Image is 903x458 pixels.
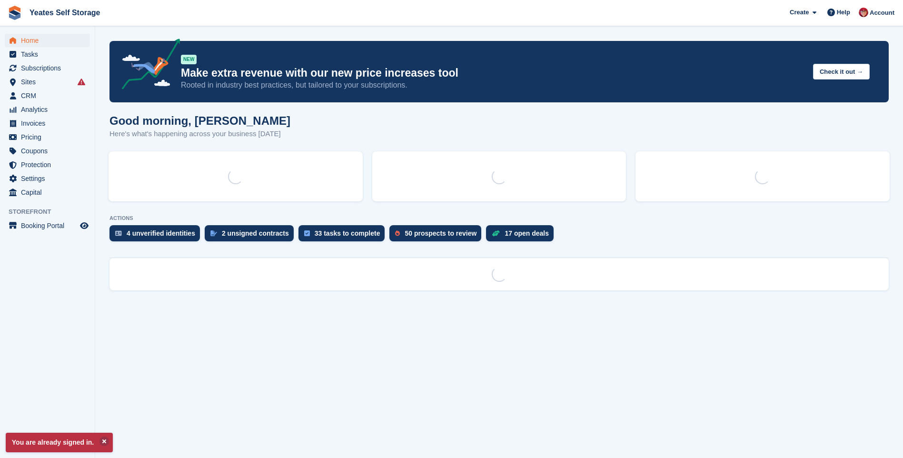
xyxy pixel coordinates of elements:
span: Settings [21,172,78,185]
a: menu [5,61,90,75]
img: verify_identity-adf6edd0f0f0b5bbfe63781bf79b02c33cf7c696d77639b501bdc392416b5a36.svg [115,230,122,236]
div: 4 unverified identities [127,229,195,237]
span: Invoices [21,117,78,130]
a: 4 unverified identities [109,225,205,246]
div: 33 tasks to complete [315,229,380,237]
span: Capital [21,186,78,199]
div: 17 open deals [505,229,549,237]
a: menu [5,75,90,89]
div: NEW [181,55,197,64]
img: price-adjustments-announcement-icon-8257ccfd72463d97f412b2fc003d46551f7dbcb40ab6d574587a9cd5c0d94... [114,39,180,93]
span: Pricing [21,130,78,144]
a: menu [5,130,90,144]
a: menu [5,186,90,199]
span: Create [790,8,809,17]
a: menu [5,144,90,158]
p: Make extra revenue with our new price increases tool [181,66,805,80]
a: menu [5,158,90,171]
a: menu [5,117,90,130]
a: menu [5,89,90,102]
p: Rooted in industry best practices, but tailored to your subscriptions. [181,80,805,90]
a: menu [5,172,90,185]
p: ACTIONS [109,215,889,221]
div: 2 unsigned contracts [222,229,289,237]
img: task-75834270c22a3079a89374b754ae025e5fb1db73e45f91037f5363f120a921f8.svg [304,230,310,236]
a: 17 open deals [486,225,558,246]
span: Analytics [21,103,78,116]
a: Preview store [79,220,90,231]
button: Check it out → [813,64,870,80]
span: Home [21,34,78,47]
img: prospect-51fa495bee0391a8d652442698ab0144808aea92771e9ea1ae160a38d050c398.svg [395,230,400,236]
span: Storefront [9,207,95,217]
div: 50 prospects to review [405,229,476,237]
a: menu [5,34,90,47]
span: Protection [21,158,78,171]
a: Yeates Self Storage [26,5,104,20]
a: menu [5,219,90,232]
span: Subscriptions [21,61,78,75]
a: 2 unsigned contracts [205,225,298,246]
span: Tasks [21,48,78,61]
span: Coupons [21,144,78,158]
p: Here's what's happening across your business [DATE] [109,129,290,139]
h1: Good morning, [PERSON_NAME] [109,114,290,127]
img: deal-1b604bf984904fb50ccaf53a9ad4b4a5d6e5aea283cecdc64d6e3604feb123c2.svg [492,230,500,237]
span: Account [870,8,894,18]
span: CRM [21,89,78,102]
span: Sites [21,75,78,89]
i: Smart entry sync failures have occurred [78,78,85,86]
img: contract_signature_icon-13c848040528278c33f63329250d36e43548de30e8caae1d1a13099fd9432cc5.svg [210,230,217,236]
span: Booking Portal [21,219,78,232]
a: menu [5,103,90,116]
img: Wendie Tanner [859,8,868,17]
span: Help [837,8,850,17]
a: menu [5,48,90,61]
a: 33 tasks to complete [298,225,390,246]
a: 50 prospects to review [389,225,486,246]
p: You are already signed in. [6,433,113,452]
img: stora-icon-8386f47178a22dfd0bd8f6a31ec36ba5ce8667c1dd55bd0f319d3a0aa187defe.svg [8,6,22,20]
